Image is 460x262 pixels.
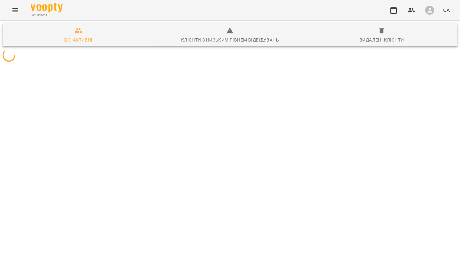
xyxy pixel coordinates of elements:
img: Voopty Logo [31,3,63,12]
span: For Business [31,13,63,17]
button: UA [441,4,452,16]
div: Видалені клієнти [359,36,404,44]
button: Menu [8,3,23,18]
span: UA [443,7,450,13]
div: Всі активні [64,36,92,44]
div: Клієнти з низьким рівнем відвідувань [181,36,279,44]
